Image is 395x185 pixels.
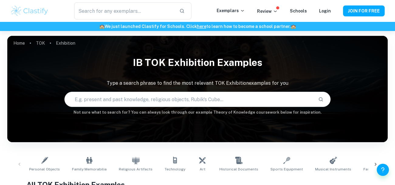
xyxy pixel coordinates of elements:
h6: Not sure what to search for? You can always look through our example Theory of Knowledge coursewo... [7,109,388,115]
p: Exemplars [217,7,245,14]
input: Search for any exemplars... [74,2,174,19]
span: Art [200,166,205,172]
span: Historical Documents [219,166,258,172]
a: Login [319,9,331,13]
h1: IB TOK Exhibition examples [7,53,388,72]
span: 🏫 [99,24,105,29]
a: TOK [36,39,45,47]
span: Religious Artifacts [119,166,153,172]
p: Exhibition [56,40,75,46]
p: Review [257,8,278,15]
span: Family Memorabilia [72,166,107,172]
a: here [197,24,206,29]
input: E.g. present and past knowledge, religious objects, Rubik's Cube... [65,91,313,108]
p: Type a search phrase to find the most relevant TOK Exhibition examples for you [7,80,388,87]
span: Fashion Items [363,166,388,172]
span: 🏫 [291,24,296,29]
span: Sports Equipment [270,166,303,172]
span: Technology [165,166,185,172]
span: Musical Instruments [315,166,351,172]
button: JOIN FOR FREE [343,5,385,16]
img: Clastify logo [10,5,49,17]
button: Help and Feedback [377,164,389,176]
a: Home [13,39,25,47]
button: Search [316,94,326,104]
h6: We just launched Clastify for Schools. Click to learn how to become a school partner. [1,23,394,30]
span: Personal Objects [29,166,60,172]
a: Schools [290,9,307,13]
